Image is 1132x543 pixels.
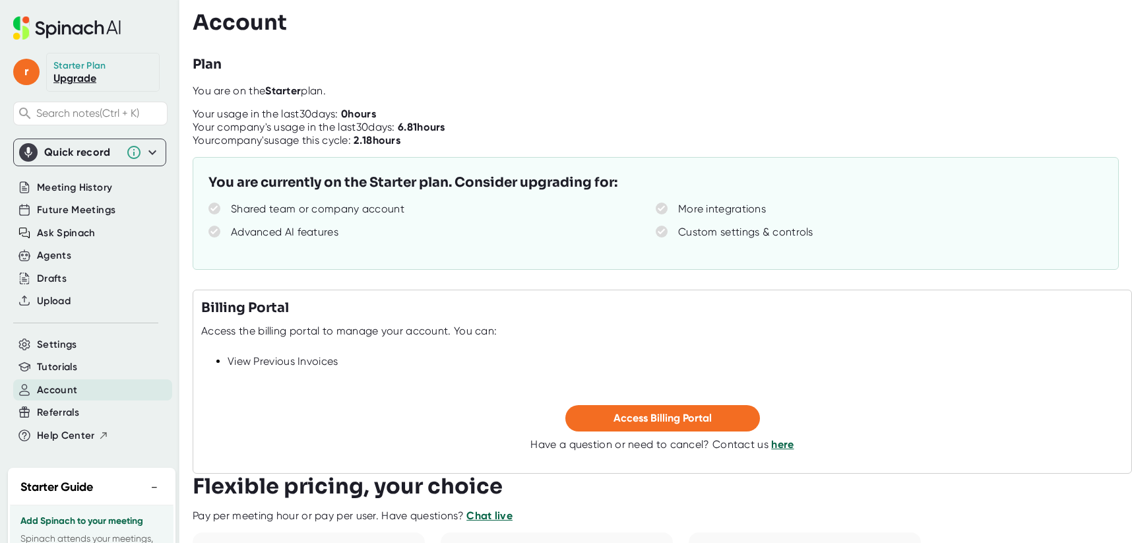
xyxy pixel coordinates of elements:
button: Tutorials [37,360,77,375]
div: More integrations [678,203,766,216]
div: Your company's usage this cycle: [193,134,400,147]
a: Chat live [466,509,513,522]
b: Starter [265,84,301,97]
div: Advanced AI features [231,226,338,239]
button: Account [37,383,77,398]
a: Upgrade [53,72,96,84]
div: Quick record [19,139,160,166]
button: Settings [37,337,77,352]
button: Meeting History [37,180,112,195]
button: Ask Spinach [37,226,96,241]
div: Your usage in the last 30 days: [193,108,376,121]
h2: Starter Guide [20,478,93,496]
button: Referrals [37,405,79,420]
div: Quick record [44,146,119,159]
span: You are on the plan. [193,84,326,97]
span: Access Billing Portal [613,412,712,424]
button: − [146,478,163,497]
h3: Flexible pricing, your choice [193,474,503,499]
button: Drafts [37,271,67,286]
span: r [13,59,40,85]
b: 6.81 hours [398,121,445,133]
div: Your company's usage in the last 30 days: [193,121,445,134]
div: Have a question or need to cancel? Contact us [530,438,794,451]
b: 0 hours [341,108,376,120]
div: Pay per meeting hour or pay per user. Have questions? [193,509,513,523]
h3: Account [193,10,287,35]
h3: Billing Portal [201,298,289,318]
a: here [771,438,794,451]
button: Agents [37,248,71,263]
div: Access the billing portal to manage your account. You can: [201,325,497,338]
div: Starter Plan [53,60,106,72]
button: Help Center [37,428,109,443]
button: Future Meetings [37,203,115,218]
h3: Add Spinach to your meeting [20,516,163,527]
button: Access Billing Portal [565,405,760,431]
div: Custom settings & controls [678,226,813,239]
h3: You are currently on the Starter plan. Consider upgrading for: [208,173,617,193]
span: Search notes (Ctrl + K) [36,107,164,119]
div: Shared team or company account [231,203,404,216]
button: Upload [37,294,71,309]
span: Help Center [37,428,95,443]
h3: Plan [193,55,222,75]
b: 2.18 hours [354,134,400,146]
div: View Previous Invoices [228,355,1123,368]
